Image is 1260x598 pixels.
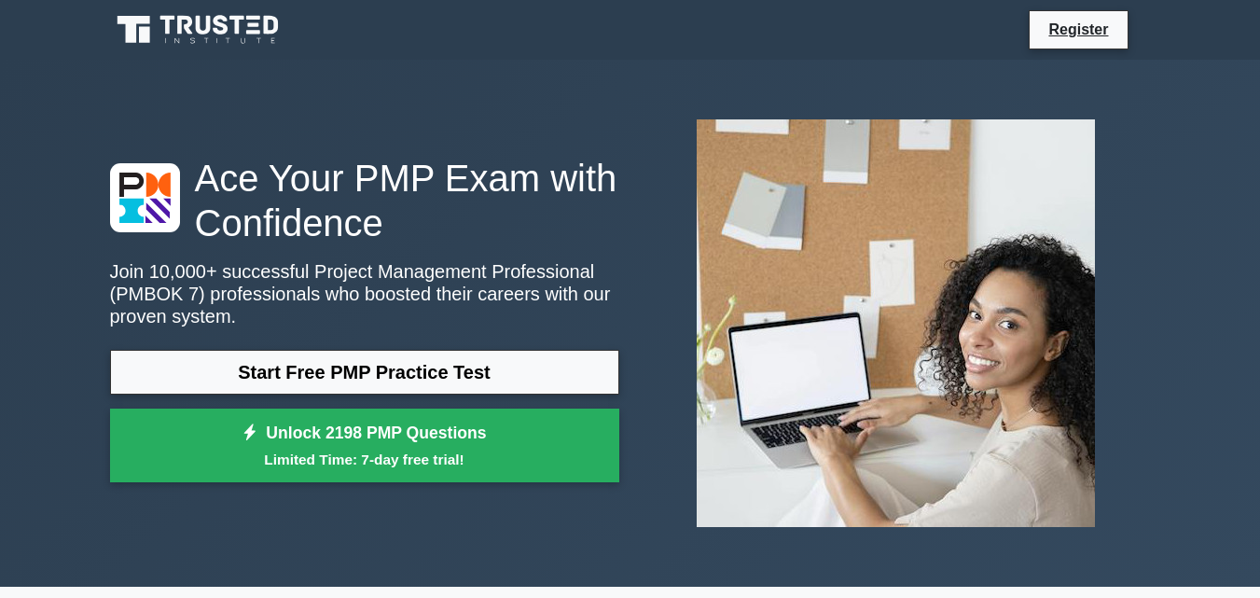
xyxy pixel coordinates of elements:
[110,409,619,483] a: Unlock 2198 PMP QuestionsLimited Time: 7-day free trial!
[110,350,619,395] a: Start Free PMP Practice Test
[1037,18,1119,41] a: Register
[110,156,619,245] h1: Ace Your PMP Exam with Confidence
[110,260,619,327] p: Join 10,000+ successful Project Management Professional (PMBOK 7) professionals who boosted their...
[133,449,596,470] small: Limited Time: 7-day free trial!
